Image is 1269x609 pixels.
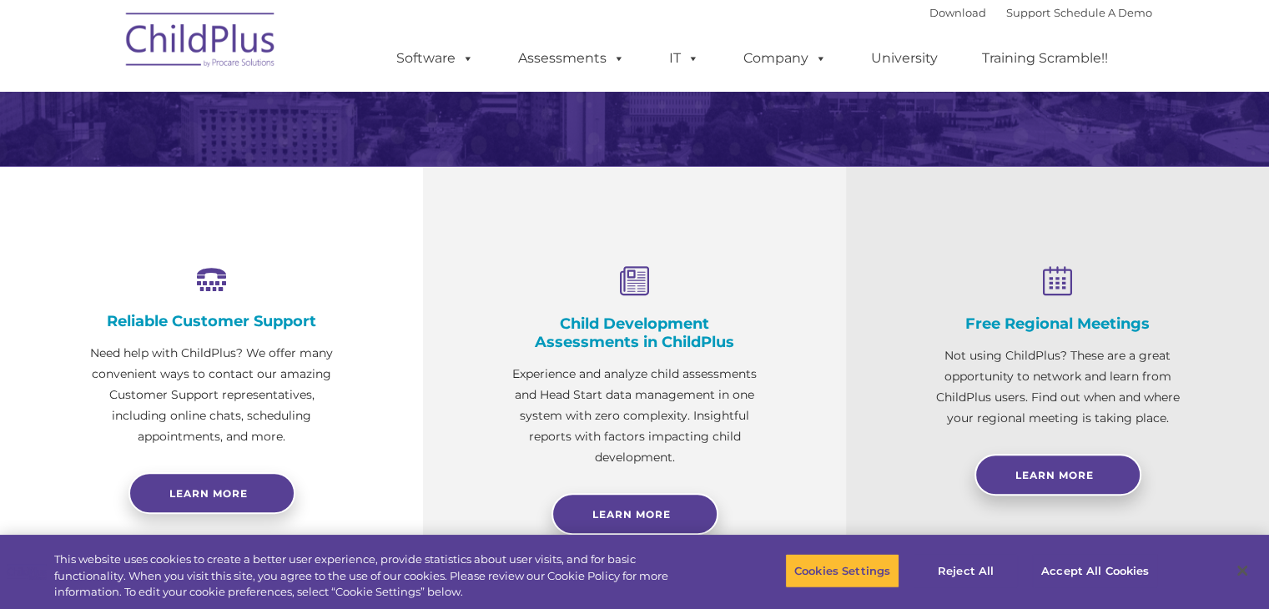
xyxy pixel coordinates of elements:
font: | [929,6,1152,19]
a: Training Scramble!! [965,42,1125,75]
a: University [854,42,954,75]
a: Software [380,42,491,75]
span: Learn More [592,508,671,521]
a: Company [727,42,843,75]
a: Download [929,6,986,19]
p: Not using ChildPlus? These are a great opportunity to network and learn from ChildPlus users. Fin... [929,345,1186,429]
button: Close [1224,552,1261,589]
a: Schedule A Demo [1054,6,1152,19]
a: Learn more [128,472,295,514]
img: ChildPlus by Procare Solutions [118,1,285,84]
button: Reject All [914,553,1018,588]
h4: Child Development Assessments in ChildPlus [506,315,763,351]
p: Need help with ChildPlus? We offer many convenient ways to contact our amazing Customer Support r... [83,343,340,447]
span: Phone number [232,179,303,191]
span: Learn more [169,487,248,500]
a: Support [1006,6,1050,19]
p: Experience and analyze child assessments and Head Start data management in one system with zero c... [506,364,763,468]
button: Cookies Settings [785,553,899,588]
a: Learn More [551,493,718,535]
a: Learn More [974,454,1141,496]
h4: Free Regional Meetings [929,315,1186,333]
span: Learn More [1015,469,1094,481]
span: Last name [232,110,283,123]
a: Assessments [501,42,642,75]
h4: Reliable Customer Support [83,312,340,330]
button: Accept All Cookies [1032,553,1158,588]
a: IT [652,42,716,75]
div: This website uses cookies to create a better user experience, provide statistics about user visit... [54,551,698,601]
